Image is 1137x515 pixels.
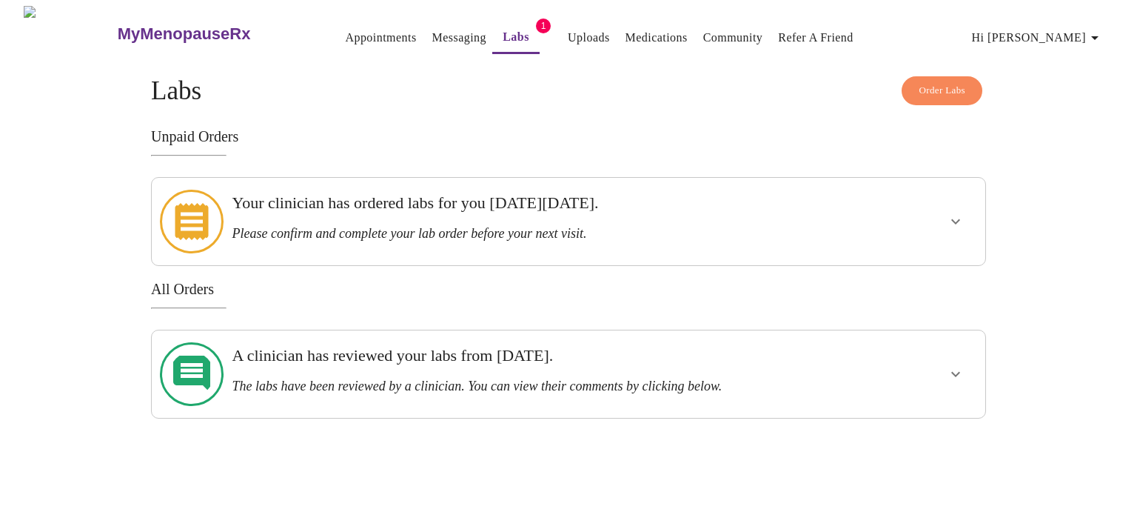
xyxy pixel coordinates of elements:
[345,27,416,48] a: Appointments
[938,204,973,239] button: show more
[151,128,986,145] h3: Unpaid Orders
[919,82,965,99] span: Order Labs
[232,193,825,213] h3: Your clinician has ordered labs for you [DATE][DATE].
[778,27,853,48] a: Refer a Friend
[568,27,610,48] a: Uploads
[772,23,859,53] button: Refer a Friend
[24,6,115,62] img: MyMenopauseRx Logo
[902,76,982,105] button: Order Labs
[232,379,825,394] h3: The labs have been reviewed by a clinician. You can view their comments by clicking below.
[697,23,769,53] button: Community
[492,22,540,54] button: Labs
[426,23,492,53] button: Messaging
[232,346,825,365] h3: A clinician has reviewed your labs from [DATE].
[938,356,973,392] button: show more
[966,23,1110,53] button: Hi [PERSON_NAME]
[562,23,616,53] button: Uploads
[625,27,688,48] a: Medications
[432,27,486,48] a: Messaging
[972,27,1104,48] span: Hi [PERSON_NAME]
[703,27,763,48] a: Community
[339,23,422,53] button: Appointments
[620,23,694,53] button: Medications
[503,27,529,47] a: Labs
[118,24,251,44] h3: MyMenopauseRx
[115,8,309,60] a: MyMenopauseRx
[151,281,986,298] h3: All Orders
[536,19,551,33] span: 1
[151,76,986,106] h4: Labs
[232,226,825,242] h3: Please confirm and complete your lab order before your next visit.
